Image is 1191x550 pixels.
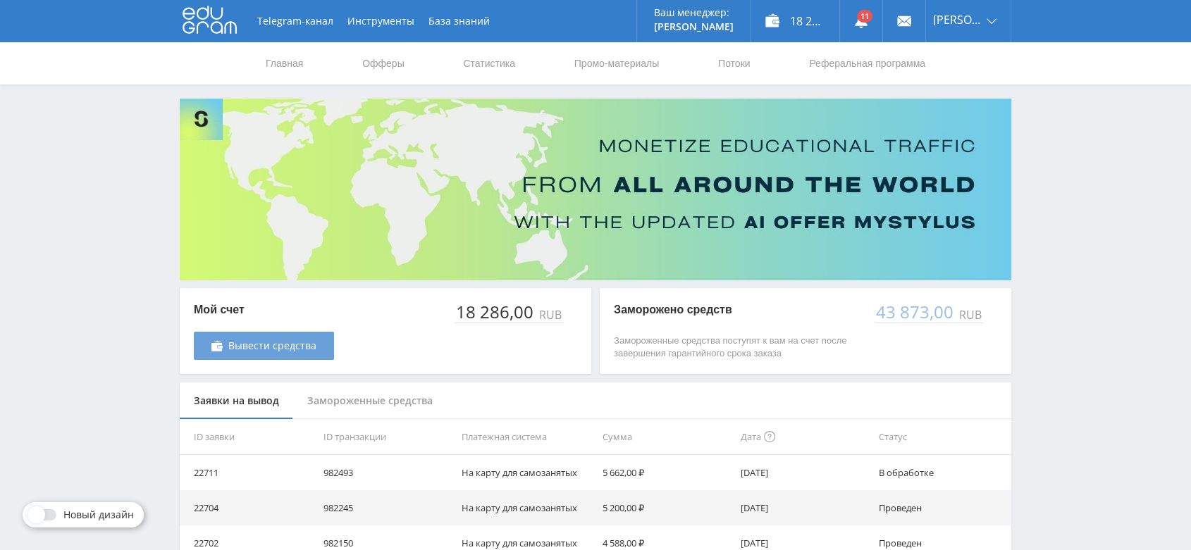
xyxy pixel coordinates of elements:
div: 18 286,00 [455,302,536,322]
div: Заявки на вывод [180,382,293,420]
p: Замороженные средства поступят к вам на счет после завершения гарантийного срока заказа [614,335,860,360]
td: 22704 [180,490,318,525]
td: 5 662,00 ₽ [596,455,734,490]
div: Замороженные средства [293,382,447,420]
td: [DATE] [735,455,873,490]
th: Статус [873,419,1011,455]
div: 43 873,00 [875,302,956,322]
a: Статистика [462,42,517,85]
a: Вывести средства [194,332,334,360]
td: 22711 [180,455,318,490]
div: RUB [956,308,983,321]
td: В обработке [873,455,1011,490]
th: ID транзакции [318,419,456,455]
td: Проведен [873,490,1011,525]
a: Промо-материалы [573,42,660,85]
a: Реферальная программа [808,42,927,85]
td: На карту для самозанятых [456,490,596,525]
th: Дата [735,419,873,455]
td: 982245 [318,490,456,525]
th: Платежная система [456,419,596,455]
img: Banner [180,99,1011,280]
td: На карту для самозанятых [456,455,596,490]
th: Сумма [596,419,734,455]
td: 982493 [318,455,456,490]
a: Главная [264,42,304,85]
th: ID заявки [180,419,318,455]
td: [DATE] [735,490,873,525]
p: Ваш менеджер: [654,7,734,18]
div: RUB [536,308,563,321]
p: [PERSON_NAME] [654,21,734,32]
td: 5 200,00 ₽ [596,490,734,525]
span: Вывести средства [228,340,316,351]
p: Заморожено средств [614,302,860,318]
span: [PERSON_NAME] [933,14,982,25]
a: Офферы [361,42,406,85]
p: Мой счет [194,302,334,318]
span: Новый дизайн [63,509,134,520]
a: Потоки [717,42,752,85]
